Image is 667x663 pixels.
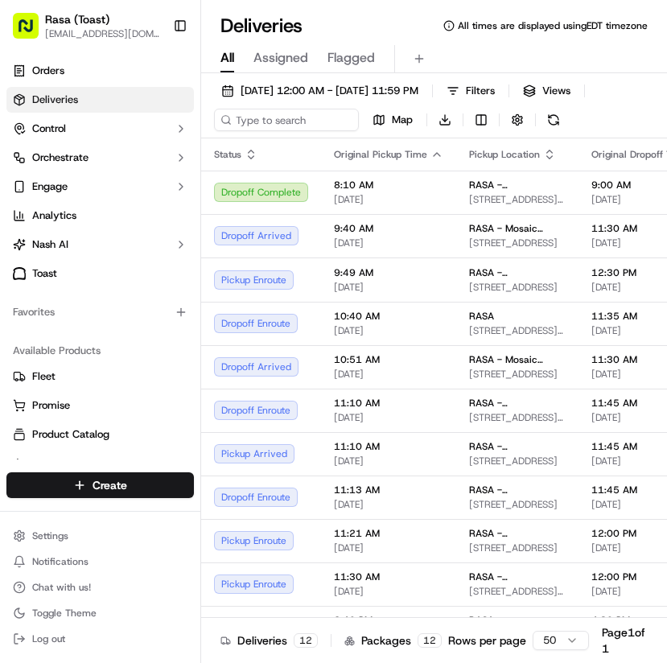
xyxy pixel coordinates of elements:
a: 📗Knowledge Base [10,310,130,339]
span: RASA - [GEOGRAPHIC_DATA] [469,484,566,496]
a: Product Catalog [13,427,187,442]
span: API Documentation [152,316,258,332]
button: See all [249,206,293,225]
span: dlafontant [50,249,100,262]
a: Fleet [13,369,187,384]
a: Orders [6,58,194,84]
span: [DATE] [334,455,443,467]
button: Orchestrate [6,145,194,171]
button: Engage [6,174,194,200]
span: Returns [32,456,68,471]
span: Pylon [160,356,195,368]
span: 10:40 AM [334,310,443,323]
img: Toast logo [13,267,26,279]
a: Powered byPylon [113,355,195,368]
span: 2:40 PM [334,614,443,627]
button: Notifications [6,550,194,573]
span: [DATE] [334,542,443,554]
div: Available Products [6,338,194,364]
div: 12 [294,633,318,648]
span: Pickup Location [469,148,540,161]
div: We're available if you need us! [72,170,221,183]
span: Assigned [253,48,308,68]
span: Filters [466,84,495,98]
button: Promise [6,393,194,418]
img: 9188753566659_6852d8bf1fb38e338040_72.png [34,154,63,183]
span: Toast [32,266,57,281]
span: [STREET_ADDRESS] [469,498,566,511]
span: • [103,249,109,262]
span: Promise [32,398,70,413]
button: Rasa (Toast)[EMAIL_ADDRESS][DOMAIN_NAME] [6,6,167,45]
span: Status [214,148,241,161]
input: Got a question? Start typing here... [42,104,290,121]
span: [DATE] [334,237,443,249]
span: [DATE] [334,368,443,381]
p: Welcome 👋 [16,64,293,90]
button: [EMAIL_ADDRESS][DOMAIN_NAME] [45,27,160,40]
a: Analytics [6,203,194,229]
span: Chat with us! [32,581,91,594]
button: Start new chat [274,159,293,178]
button: Returns [6,451,194,476]
button: Create [6,472,194,498]
button: Rasa (Toast) [45,11,109,27]
span: RASA - [GEOGRAPHIC_DATA] [469,440,566,453]
span: RASA - [GEOGRAPHIC_DATA][PERSON_NAME] [469,179,566,191]
span: 11:21 AM [334,527,443,540]
span: [DATE] [334,411,443,424]
span: Log out [32,632,65,645]
span: RASA [469,310,494,323]
span: Notifications [32,555,89,568]
span: [STREET_ADDRESS] [469,368,566,381]
span: [STREET_ADDRESS] [469,455,566,467]
span: All [220,48,234,68]
div: 📗 [16,318,29,331]
div: Past conversations [16,209,108,222]
div: 12 [418,633,442,648]
span: RASA - [GEOGRAPHIC_DATA] [469,266,566,279]
button: Toggle Theme [6,602,194,624]
div: Page 1 of 1 [602,624,645,657]
button: Settings [6,525,194,547]
span: Create [93,477,127,493]
span: 8:10 AM [334,179,443,191]
div: Start new chat [72,154,264,170]
button: Nash AI [6,232,194,257]
span: Control [32,121,66,136]
span: [DATE] [334,324,443,337]
span: [STREET_ADDRESS][US_STATE] [469,411,566,424]
span: [STREET_ADDRESS][US_STATE] [469,193,566,206]
span: [STREET_ADDRESS][US_STATE] [469,585,566,598]
button: Filters [439,80,502,102]
span: RASA - [GEOGRAPHIC_DATA][PERSON_NAME] [469,614,566,627]
span: RASA - Mosaic District [469,353,566,366]
span: Views [542,84,570,98]
span: 9:49 AM [334,266,443,279]
span: Fleet [32,369,56,384]
h1: Deliveries [220,13,303,39]
img: 1736555255976-a54dd68f-1ca7-489b-9aae-adbdc363a1c4 [16,154,45,183]
button: Chat with us! [6,576,194,599]
span: RASA - [GEOGRAPHIC_DATA] [469,527,566,540]
span: Deliveries [32,93,78,107]
p: Rows per page [448,632,526,649]
button: Log out [6,628,194,650]
span: [DATE] [334,193,443,206]
button: Fleet [6,364,194,389]
span: All times are displayed using EDT timezone [458,19,648,32]
span: Settings [32,529,68,542]
span: Knowledge Base [32,316,123,332]
button: Views [516,80,578,102]
span: 11:10 AM [334,440,443,453]
span: [DATE] [112,249,145,262]
span: Nash AI [32,237,68,252]
button: Refresh [542,109,565,131]
span: Flagged [327,48,375,68]
span: Toggle Theme [32,607,97,620]
button: Product Catalog [6,422,194,447]
img: dlafontant [16,234,42,260]
span: [DATE] 12:00 AM - [DATE] 11:59 PM [241,84,418,98]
